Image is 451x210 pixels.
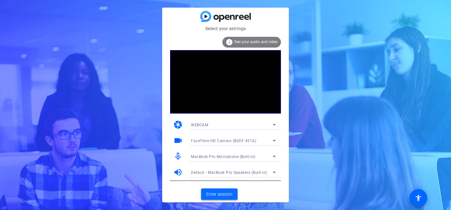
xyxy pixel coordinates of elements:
span: WEBCAM [191,123,208,127]
span: MacBook Pro Microphone (Built-in) [191,154,256,159]
button: Enter session [201,188,238,200]
span: Default - MacBook Pro Speakers (Built-in) [191,170,267,175]
mat-icon: mic_none [173,152,183,161]
span: Test your audio and video [234,40,278,44]
span: Enter session [206,191,232,198]
mat-icon: videocam [173,136,183,145]
span: FaceTime HD Camera (B6DF:451A) [191,139,256,143]
mat-icon: camera [173,120,183,129]
mat-icon: info [225,38,233,46]
mat-icon: volume_up [173,167,183,177]
mat-card-subtitle: Select your settings [162,25,289,32]
img: blue-gradient.svg [200,11,251,22]
mat-icon: accessibility [415,194,422,202]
